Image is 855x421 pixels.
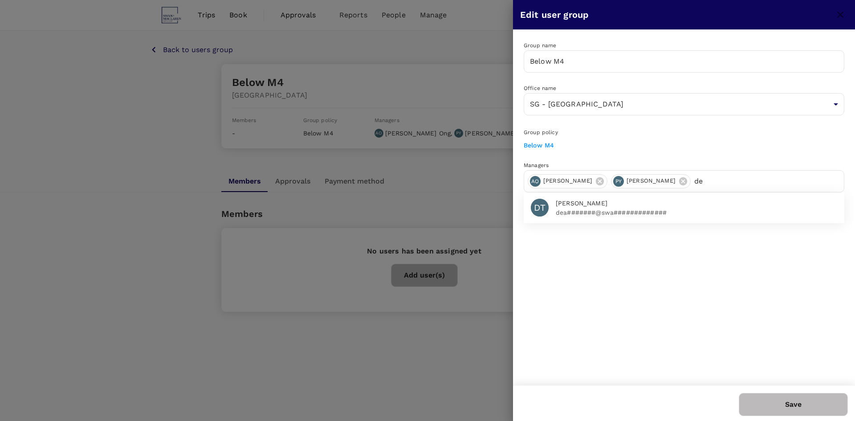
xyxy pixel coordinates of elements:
span: Group name [524,42,557,49]
button: Save [739,393,848,416]
div: PY[PERSON_NAME] [611,174,691,188]
div: AO [530,176,541,187]
div: SG - [GEOGRAPHIC_DATA] [524,93,844,115]
div: PY [613,176,624,187]
span: [PERSON_NAME] [621,177,681,185]
a: Below M4 [524,142,554,149]
span: Group policy [524,129,558,135]
span: Managers [524,162,549,168]
div: Edit user group [520,8,833,22]
span: [PERSON_NAME] [556,199,837,208]
div: DT [531,199,549,217]
div: DT[PERSON_NAME]dea#######@swa############# [524,192,844,223]
div: AO[PERSON_NAME] [528,174,607,188]
span: Office name [524,85,557,91]
button: close [833,7,848,22]
p: dea#######@swa############# [556,208,837,217]
span: [PERSON_NAME] [538,177,598,185]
